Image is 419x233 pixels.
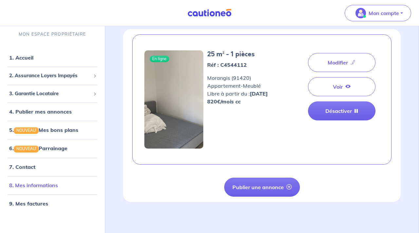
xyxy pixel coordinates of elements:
[207,98,241,105] strong: 820
[355,8,366,18] img: illu_account_valid_menu.svg
[224,178,300,197] button: Publier une annonce
[250,90,268,97] strong: [DATE]
[217,98,241,105] em: €/mois cc
[9,54,33,61] a: 1. Accueil
[9,127,78,133] a: 5.NOUVEAUMes bons plans
[207,62,247,68] strong: Réf : C4544112
[9,164,35,170] a: 7. Contact
[3,69,102,82] div: 2. Assurance Loyers Impayés
[3,197,102,210] div: 9. Mes factures
[345,5,411,21] button: illu_account_valid_menu.svgMon compte
[3,51,102,64] div: 1. Accueil
[19,31,86,37] p: MON ESPACE PROPRIÉTAIRE
[9,182,58,188] a: 8. Mes informations
[3,123,102,136] div: 5.NOUVEAUMes bons plans
[3,160,102,173] div: 7. Contact
[9,90,91,98] span: 3. Garantie Locataire
[369,9,399,17] p: Mon compte
[144,50,203,149] img: Screenshot_20250921_025649_Gallery.jpg
[308,101,375,120] a: Désactiver
[9,108,72,115] a: 4. Publier mes annonces
[150,56,169,62] span: En ligne
[185,9,234,17] img: Cautioneo
[308,77,375,96] a: Voir
[3,179,102,192] div: 8. Mes informations
[3,87,102,100] div: 3. Garantie Locataire
[9,200,48,207] a: 9. Mes factures
[207,75,278,98] span: Morangis (91420) Appartement - Meublé
[3,142,102,155] div: 6.NOUVEAUParrainage
[207,90,278,98] p: Libre à partir du :
[9,72,91,80] span: 2. Assurance Loyers Impayés
[3,105,102,118] div: 4. Publier mes annonces
[9,145,67,152] a: 6.NOUVEAUParrainage
[207,50,278,58] h5: 25 m² - 1 pièces
[308,53,375,72] a: Modifier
